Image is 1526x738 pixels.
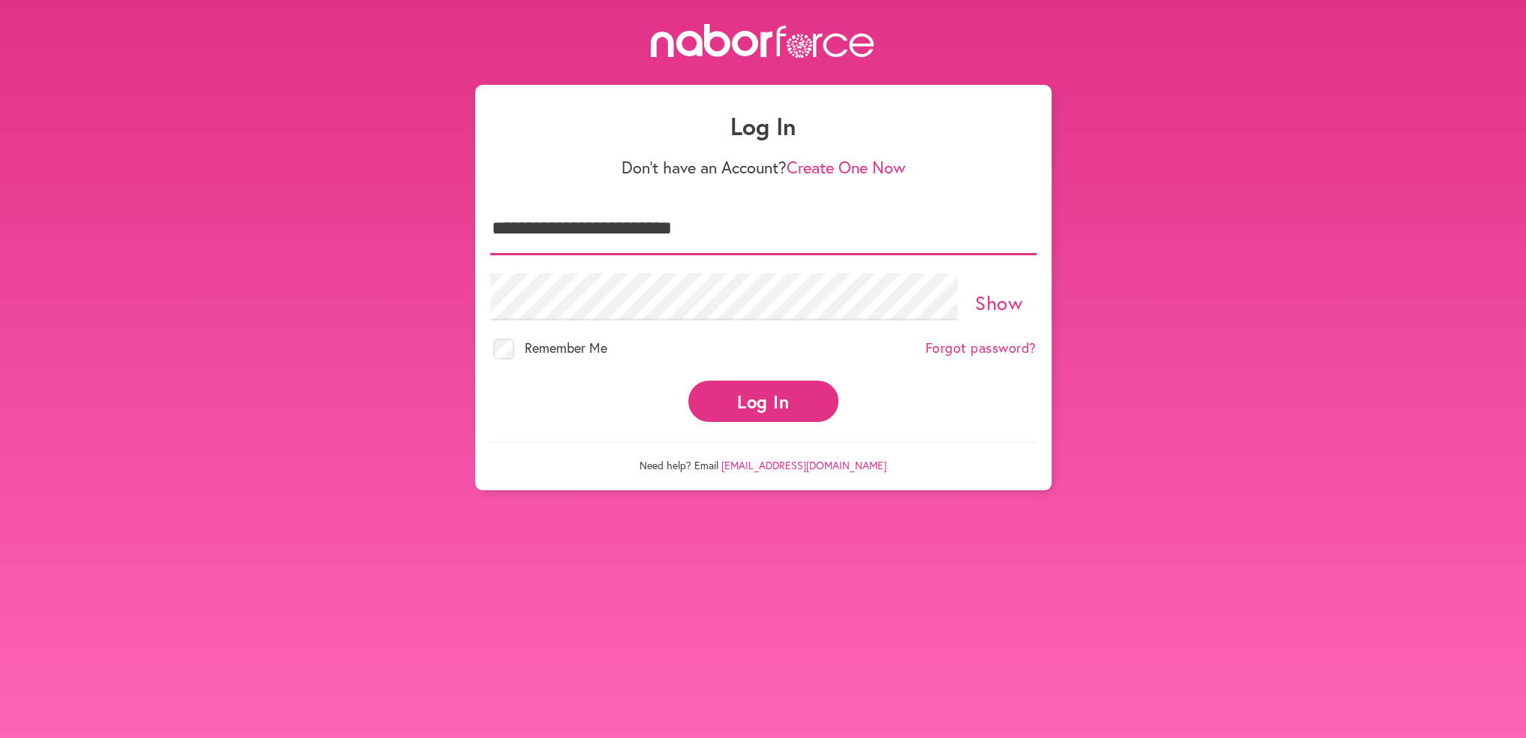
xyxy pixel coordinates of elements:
p: Don't have an Account? [490,158,1037,177]
a: Forgot password? [926,340,1037,357]
a: Show [975,290,1022,315]
a: [EMAIL_ADDRESS][DOMAIN_NAME] [721,458,886,472]
h1: Log In [490,112,1037,140]
button: Log In [688,381,838,422]
p: Need help? Email [490,442,1037,472]
span: Remember Me [525,339,607,357]
a: Create One Now [787,156,905,178]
